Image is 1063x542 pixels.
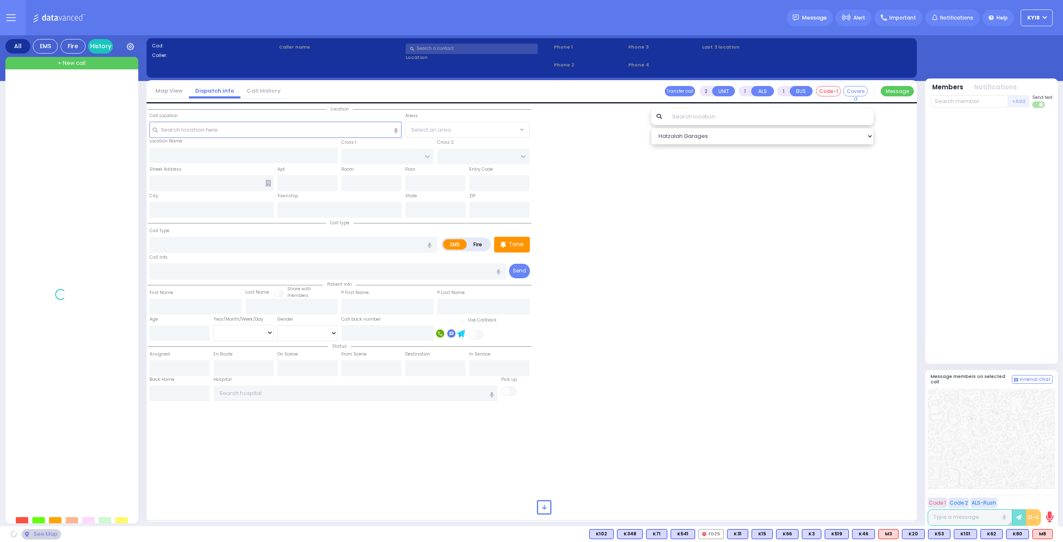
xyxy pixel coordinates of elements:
[852,529,875,539] div: K46
[825,529,849,539] div: BLS
[727,529,748,539] div: BLS
[149,113,178,119] label: Call Location
[326,220,353,226] span: Call type
[825,529,849,539] div: K519
[974,83,1017,92] button: Notifications
[702,44,807,51] label: Last 3 location
[902,529,925,539] div: BLS
[980,529,1003,539] div: BLS
[776,529,798,539] div: K66
[149,87,189,95] a: Map View
[469,193,475,199] label: ZIP
[931,374,1012,385] h5: Message members on selected call
[405,113,418,119] label: Areas
[328,343,351,349] span: Status
[466,239,490,250] label: Fire
[277,193,298,199] label: Township
[665,86,695,96] button: Transfer call
[341,139,356,146] label: Cross 1
[646,529,667,539] div: K71
[617,529,643,539] div: BLS
[816,86,841,96] button: Code-1
[970,498,997,508] button: ALS-Rush
[878,529,899,539] div: M3
[22,529,61,540] div: See map
[1012,375,1053,384] button: Internal Chat
[245,289,269,296] label: Last Name
[793,15,799,21] img: message.svg
[411,126,451,134] span: Select an area
[928,529,950,539] div: K53
[279,44,403,51] label: Caller name
[589,529,614,539] div: BLS
[213,316,274,323] div: Year/Month/Week/Day
[628,61,700,69] span: Phone 4
[1014,378,1018,382] img: comment-alt.png
[671,529,695,539] div: K541
[878,529,899,539] div: ALS
[698,529,724,539] div: FD25
[213,351,233,358] label: En Route
[469,166,493,173] label: Entry Code
[1032,529,1053,539] div: ALS KJ
[149,166,181,173] label: Street Address
[277,166,285,173] label: Apt
[213,385,498,401] input: Search hospital
[277,316,293,323] label: Gender
[149,316,158,323] label: Age
[287,292,309,299] span: members
[5,39,30,54] div: All
[667,108,874,125] input: Search location
[405,351,430,358] label: Destination
[501,376,517,383] label: Pick up
[443,239,467,250] label: EMS
[776,529,798,539] div: BLS
[881,86,914,96] button: Message
[646,529,667,539] div: BLS
[437,289,465,296] label: P Last Name
[802,529,821,539] div: K3
[469,351,490,358] label: In Service
[928,498,947,508] button: Code 1
[341,351,367,358] label: From Scene
[751,86,774,96] button: ALS
[341,289,369,296] label: P First Name
[1006,529,1029,539] div: K80
[1027,14,1040,22] span: KY18
[406,54,551,61] label: Location
[1032,101,1046,109] label: Turn off text
[509,264,530,278] button: Send
[149,138,182,145] label: Location Name
[61,39,86,54] div: Fire
[149,254,167,261] label: Call Info
[341,166,354,173] label: Room
[727,529,748,539] div: K31
[928,529,950,539] div: BLS
[240,87,287,95] a: Call History
[326,106,353,112] span: Location
[980,529,1003,539] div: K62
[1032,94,1053,101] span: Send text
[954,529,977,539] div: K101
[589,529,614,539] div: K102
[437,139,454,146] label: Cross 2
[88,39,113,54] a: History
[406,44,538,54] input: Search a contact
[931,95,1008,108] input: Search member
[554,44,625,51] span: Phone 1
[58,59,86,67] span: + New call
[213,376,232,383] label: Hospital
[152,52,276,59] label: Caller:
[948,498,969,508] button: Code 2
[468,317,497,324] label: Use Callback
[902,529,925,539] div: K20
[802,14,827,22] span: Message
[954,529,977,539] div: BLS
[843,86,868,96] button: Covered
[1021,10,1053,26] button: KY18
[149,289,173,296] label: First Name
[702,532,706,536] img: red-radio-icon.svg
[853,14,865,22] span: Alert
[671,529,695,539] div: BLS
[852,529,875,539] div: BLS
